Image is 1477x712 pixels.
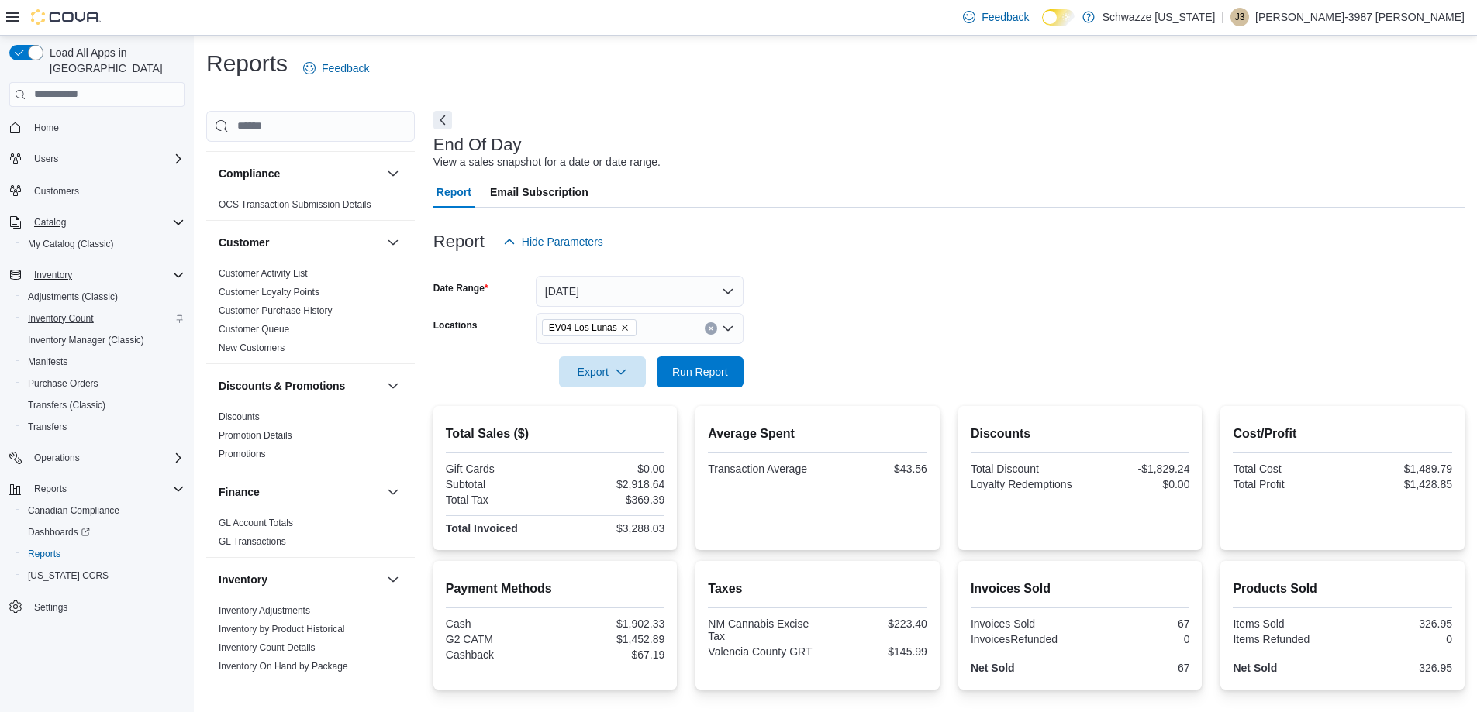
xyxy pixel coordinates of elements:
span: Settings [34,601,67,614]
input: Dark Mode [1042,9,1075,26]
div: Valencia County GRT [708,645,814,658]
button: Transfers [16,416,191,438]
a: Customer Activity List [219,268,308,279]
span: Adjustments (Classic) [22,287,185,306]
div: Items Refunded [1233,633,1339,645]
h2: Average Spent [708,425,927,443]
button: Open list of options [722,322,734,335]
span: Purchase Orders [28,377,98,390]
div: $43.56 [821,463,927,475]
a: Dashboards [22,523,96,542]
div: Compliance [206,195,415,220]
p: | [1221,8,1224,26]
span: Dashboards [28,526,90,538]
span: Report [437,177,471,208]
strong: Total Invoiced [446,522,518,535]
h3: End Of Day [433,136,522,154]
div: Items Sold [1233,617,1339,630]
div: Customer [206,264,415,363]
button: Remove EV04 Los Lunas from selection in this group [620,323,630,332]
button: My Catalog (Classic) [16,233,191,255]
button: Users [3,148,191,170]
button: Compliance [384,164,402,183]
button: [DATE] [536,276,744,307]
button: Customer [384,233,402,252]
a: Promotions [219,449,266,459]
span: Reports [28,480,185,498]
span: My Catalog (Classic) [22,235,185,253]
div: View a sales snapshot for a date or date range. [433,154,661,170]
a: Customer Queue [219,324,289,335]
div: $1,902.33 [558,617,664,630]
p: [PERSON_NAME]-3987 [PERSON_NAME] [1255,8,1465,26]
span: Promotions [219,448,266,460]
button: Settings [3,596,191,618]
a: Purchase Orders [22,374,105,393]
a: Discounts [219,411,260,422]
span: Customer Queue [219,323,289,335]
div: $0.00 [1083,478,1189,490]
div: 67 [1083,662,1189,674]
button: Operations [28,449,86,467]
div: $1,452.89 [558,633,664,645]
div: Total Tax [446,494,552,506]
h2: Discounts [971,425,1190,443]
button: Reports [3,478,191,500]
button: Catalog [28,213,72,232]
span: Discounts [219,411,260,423]
span: Washington CCRS [22,566,185,585]
div: Loyalty Redemptions [971,478,1077,490]
span: Promotion Details [219,429,292,442]
button: Export [559,356,646,387]
span: Transfers (Classic) [22,396,185,414]
a: Transfers [22,418,73,436]
span: Settings [28,597,185,617]
h2: Payment Methods [446,580,665,598]
span: Customers [34,185,79,198]
a: My Catalog (Classic) [22,235,120,253]
div: Invoices Sold [971,617,1077,630]
div: Subtotal [446,478,552,490]
div: Cash [446,617,552,630]
button: Inventory [28,266,78,284]
div: Cashback [446,648,552,661]
h2: Products Sold [1233,580,1452,598]
a: Customer Purchase History [219,305,333,316]
span: Inventory [34,269,72,281]
span: Users [28,150,185,168]
div: Gift Cards [446,463,552,475]
button: Finance [384,483,402,501]
span: Inventory Manager (Classic) [28,334,144,346]
button: Customers [3,179,191,201]
button: Compliance [219,166,381,181]
button: Transfers (Classic) [16,394,191,416]
span: Home [34,122,59,134]
div: $1,489.79 [1346,463,1452,475]
span: Transfers [28,421,67,433]
div: $369.39 [558,494,664,506]
div: 67 [1083,617,1189,630]
button: Inventory [384,570,402,589]
span: EV04 Los Lunas [542,319,637,336]
a: Inventory On Hand by Package [219,661,348,672]
button: Discounts & Promotions [384,377,402,395]
div: Jodi-3987 Jansen [1230,8,1249,26]
h1: Reports [206,48,288,79]
span: Dashboards [22,523,185,542]
span: Inventory Count [28,312,94,325]
a: New Customers [219,342,285,353]
span: Inventory On Hand by Package [219,660,348,672]
a: Adjustments (Classic) [22,287,124,306]
span: Home [28,118,185,137]
span: Manifests [22,353,185,371]
button: Customer [219,235,381,250]
div: 0 [1083,633,1189,645]
a: Manifests [22,353,74,371]
h3: Inventory [219,572,267,587]
div: 0 [1346,633,1452,645]
div: $0.00 [558,463,664,475]
button: Reports [16,543,191,565]
a: Canadian Compliance [22,501,126,520]
span: Catalog [34,216,66,229]
button: Manifests [16,351,191,373]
